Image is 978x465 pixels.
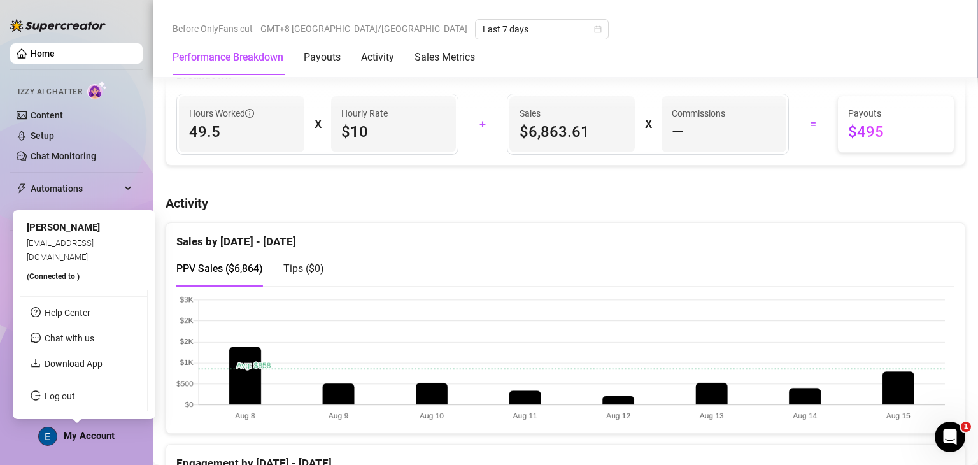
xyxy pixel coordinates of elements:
li: Log out [20,386,147,406]
div: X [315,114,321,134]
span: — [672,122,684,142]
div: X [645,114,651,134]
img: ACg8ocLcPRSDFD1_FgQTWMGHesrdCMFi59PFqVtBfnK-VGsPLWuquQ=s96-c [39,427,57,445]
span: (Connected to ) [27,272,80,281]
a: Log out [45,391,75,401]
span: Automations [31,178,121,199]
img: AI Chatter [87,81,107,99]
div: Payouts [304,50,341,65]
div: Activity [361,50,394,65]
span: Hours Worked [189,106,254,120]
span: message [31,333,41,343]
iframe: Intercom live chat [935,422,965,452]
span: $6,863.61 [520,122,625,142]
article: Hourly Rate [341,106,388,120]
a: Content [31,110,63,120]
span: Chat Copilot [31,204,121,224]
span: thunderbolt [17,183,27,194]
span: Before OnlyFans cut [173,19,253,38]
span: Last 7 days [483,20,601,39]
div: = [797,114,830,134]
span: [EMAIL_ADDRESS][DOMAIN_NAME] [27,238,94,261]
span: Tips ( $0 ) [283,262,324,275]
img: logo-BBDzfeDw.svg [10,19,106,32]
span: $495 [848,122,944,142]
span: PPV Sales ( $6,864 ) [176,262,263,275]
div: Sales Metrics [415,50,475,65]
a: Help Center [45,308,90,318]
span: Sales [520,106,625,120]
span: $10 [341,122,446,142]
span: info-circle [245,109,254,118]
a: Home [31,48,55,59]
a: Download App [45,359,103,369]
a: Chat Monitoring [31,151,96,161]
span: My Account [64,430,115,441]
span: Izzy AI Chatter [18,86,82,98]
span: GMT+8 [GEOGRAPHIC_DATA]/[GEOGRAPHIC_DATA] [260,19,467,38]
a: Setup [31,131,54,141]
span: 49.5 [189,122,294,142]
span: calendar [594,25,602,33]
span: [PERSON_NAME] [27,222,100,233]
div: Performance Breakdown [173,50,283,65]
h4: Activity [166,194,965,212]
span: Chat with us [45,333,94,343]
span: Payouts [848,106,944,120]
span: 1 [961,422,971,432]
article: Commissions [672,106,725,120]
div: + [466,114,499,134]
div: Sales by [DATE] - [DATE] [176,223,954,250]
